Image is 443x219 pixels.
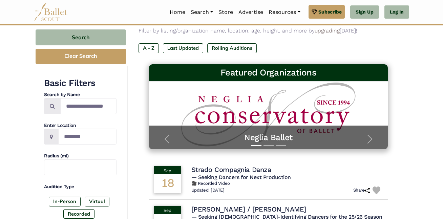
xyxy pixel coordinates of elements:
[276,141,286,149] button: Slide 3
[44,78,117,89] h3: Basic Filters
[167,5,188,19] a: Home
[60,98,117,114] input: Search by names...
[163,43,203,53] label: Last Updated
[154,174,181,193] div: 18
[191,181,383,187] h6: 🎥 Recorded Video
[191,174,291,180] span: — Seeking Dancers for Next Production
[154,67,383,79] h3: Featured Organizations
[318,8,342,16] span: Subscribe
[154,166,181,174] div: Sep
[139,26,398,35] p: Filter by listing/organization name, location, age, height, and more by [DATE]!
[156,132,381,143] a: Neglia Ballet
[44,153,117,159] h4: Radius (mi)
[236,5,266,19] a: Advertise
[44,91,117,98] h4: Search by Name
[266,5,303,19] a: Resources
[350,5,379,19] a: Sign Up
[85,197,109,206] label: Virtual
[191,188,225,193] h6: Updated: [DATE]
[312,8,317,16] img: gem.svg
[44,183,117,190] h4: Audition Type
[36,49,126,64] button: Clear Search
[315,27,340,34] a: upgrading
[154,206,181,214] div: Sep
[384,5,409,19] a: Log In
[353,188,370,193] h6: Share
[188,5,216,19] a: Search
[36,29,126,45] button: Search
[309,5,345,19] a: Subscribe
[191,205,306,214] h4: [PERSON_NAME] / [PERSON_NAME]
[207,43,257,53] label: Rolling Auditions
[251,141,261,149] button: Slide 1
[49,197,81,206] label: In-Person
[58,129,117,145] input: Location
[63,209,94,219] label: Recorded
[139,43,159,53] label: A - Z
[216,5,236,19] a: Store
[191,165,271,174] h4: Strado Compagnia Danza
[44,122,117,129] h4: Enter Location
[263,141,274,149] button: Slide 2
